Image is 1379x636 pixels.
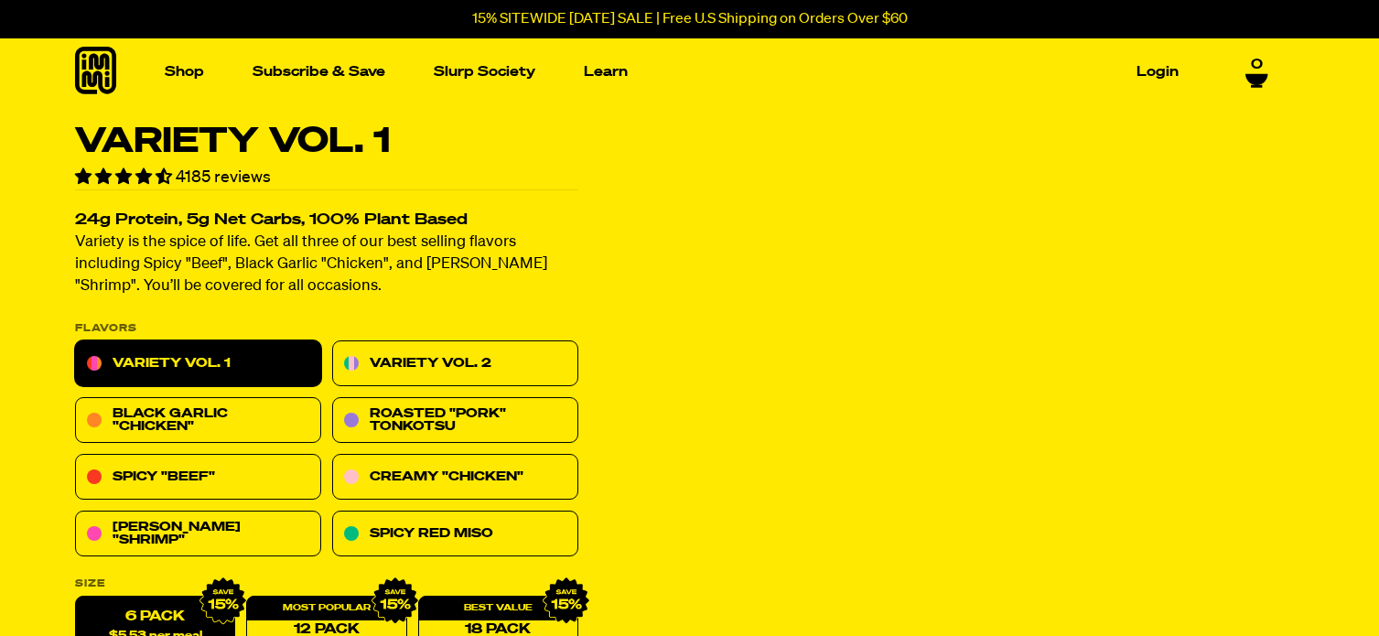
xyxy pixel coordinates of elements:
[75,398,321,444] a: Black Garlic "Chicken"
[576,58,635,86] a: Learn
[176,169,271,186] span: 4185 reviews
[157,38,1186,105] nav: Main navigation
[75,455,321,501] a: Spicy "Beef"
[1245,57,1268,88] a: 0
[245,58,393,86] a: Subscribe & Save
[75,341,321,387] a: Variety Vol. 1
[1251,57,1263,73] span: 0
[542,577,589,625] img: IMG_9632.png
[75,232,578,298] p: Variety is the spice of life. Get all three of our best selling flavors including Spicy "Beef", B...
[75,579,578,589] label: Size
[75,213,578,229] h2: 24g Protein, 5g Net Carbs, 100% Plant Based
[75,512,321,557] a: [PERSON_NAME] "Shrimp"
[157,58,211,86] a: Shop
[332,398,578,444] a: Roasted "Pork" Tonkotsu
[75,324,578,334] p: Flavors
[332,512,578,557] a: Spicy Red Miso
[75,169,176,186] span: 4.55 stars
[371,577,418,625] img: IMG_9632.png
[75,124,578,159] h1: Variety Vol. 1
[332,341,578,387] a: Variety Vol. 2
[472,11,908,27] p: 15% SITEWIDE [DATE] SALE | Free U.S Shipping on Orders Over $60
[199,577,247,625] img: IMG_9632.png
[332,455,578,501] a: Creamy "Chicken"
[426,58,543,86] a: Slurp Society
[1129,58,1186,86] a: Login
